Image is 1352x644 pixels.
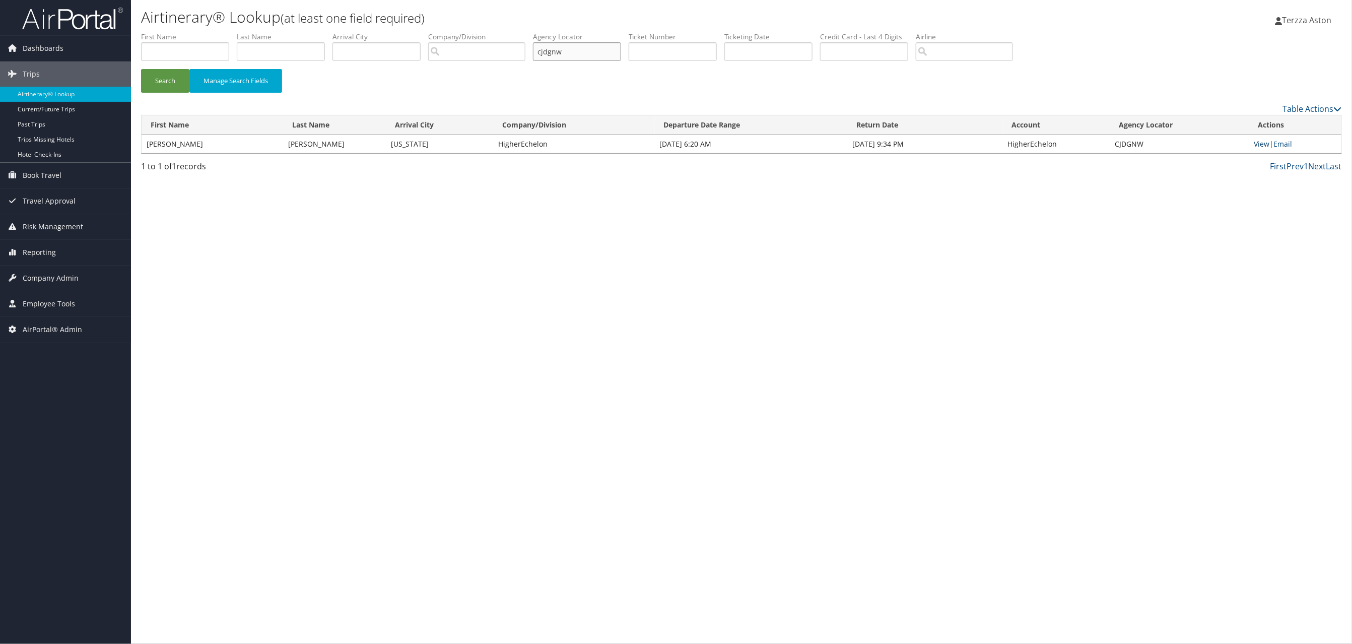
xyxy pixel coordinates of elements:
[281,10,425,26] small: (at least one field required)
[820,32,916,42] label: Credit Card - Last 4 Digits
[142,135,283,153] td: [PERSON_NAME]
[847,115,1002,135] th: Return Date: activate to sort column ascending
[141,160,430,177] div: 1 to 1 of records
[1304,161,1309,172] a: 1
[1287,161,1304,172] a: Prev
[22,7,123,30] img: airportal-logo.png
[655,135,848,153] td: [DATE] 6:20 AM
[23,188,76,214] span: Travel Approval
[189,69,282,93] button: Manage Search Fields
[23,291,75,316] span: Employee Tools
[629,32,724,42] label: Ticket Number
[332,32,428,42] label: Arrival City
[428,32,533,42] label: Company/Division
[23,163,61,188] span: Book Travel
[655,115,848,135] th: Departure Date Range: activate to sort column ascending
[141,32,237,42] label: First Name
[172,161,176,172] span: 1
[724,32,820,42] label: Ticketing Date
[23,240,56,265] span: Reporting
[1249,135,1341,153] td: |
[141,7,941,28] h1: Airtinerary® Lookup
[1274,139,1293,149] a: Email
[1002,115,1110,135] th: Account: activate to sort column ascending
[141,69,189,93] button: Search
[23,266,79,291] span: Company Admin
[1110,115,1249,135] th: Agency Locator: activate to sort column ascending
[23,214,83,239] span: Risk Management
[142,115,283,135] th: First Name: activate to sort column ascending
[1282,15,1332,26] span: Terzza Aston
[283,115,386,135] th: Last Name: activate to sort column ascending
[1249,115,1341,135] th: Actions
[916,32,1021,42] label: Airline
[386,115,493,135] th: Arrival City: activate to sort column ascending
[1309,161,1326,172] a: Next
[1326,161,1342,172] a: Last
[1270,161,1287,172] a: First
[23,36,63,61] span: Dashboards
[1254,139,1270,149] a: View
[23,61,40,87] span: Trips
[237,32,332,42] label: Last Name
[493,115,655,135] th: Company/Division
[533,32,629,42] label: Agency Locator
[386,135,493,153] td: [US_STATE]
[1002,135,1110,153] td: HigherEchelon
[1110,135,1249,153] td: CJDGNW
[23,317,82,342] span: AirPortal® Admin
[847,135,1002,153] td: [DATE] 9:34 PM
[1283,103,1342,114] a: Table Actions
[283,135,386,153] td: [PERSON_NAME]
[1275,5,1342,35] a: Terzza Aston
[493,135,655,153] td: HigherEchelon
